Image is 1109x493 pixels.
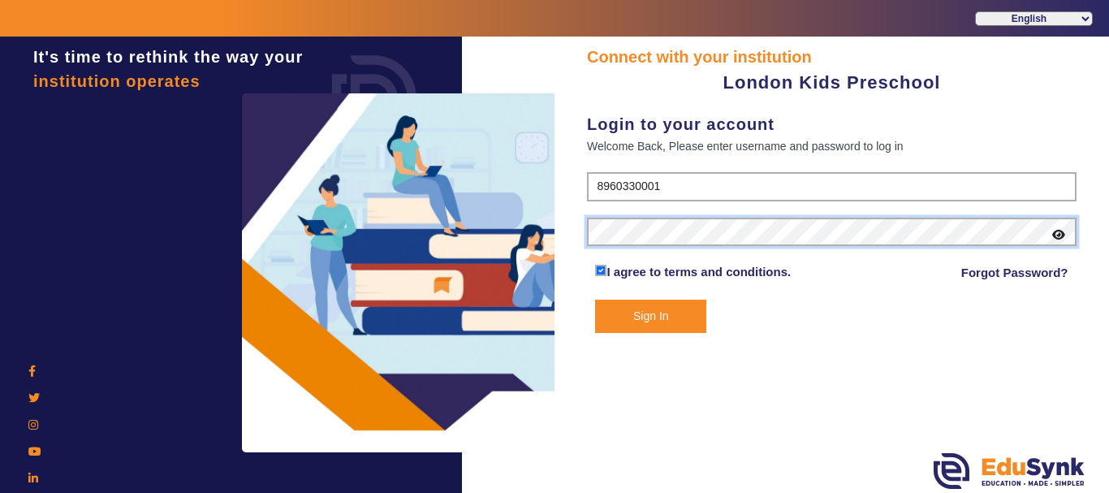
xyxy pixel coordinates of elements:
div: London Kids Preschool [587,69,1077,96]
a: Forgot Password? [961,263,1068,283]
div: Login to your account [587,112,1077,136]
div: Connect with your institution [587,45,1077,69]
span: It's time to rethink the way your [33,48,303,66]
input: User Name [587,172,1077,201]
img: login3.png [242,93,583,452]
img: edusynk.png [934,453,1085,489]
a: I agree to terms and conditions. [606,265,791,279]
button: Sign In [595,300,706,333]
img: login.png [313,37,435,158]
div: Welcome Back, Please enter username and password to log in [587,136,1077,156]
span: institution operates [33,72,201,90]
